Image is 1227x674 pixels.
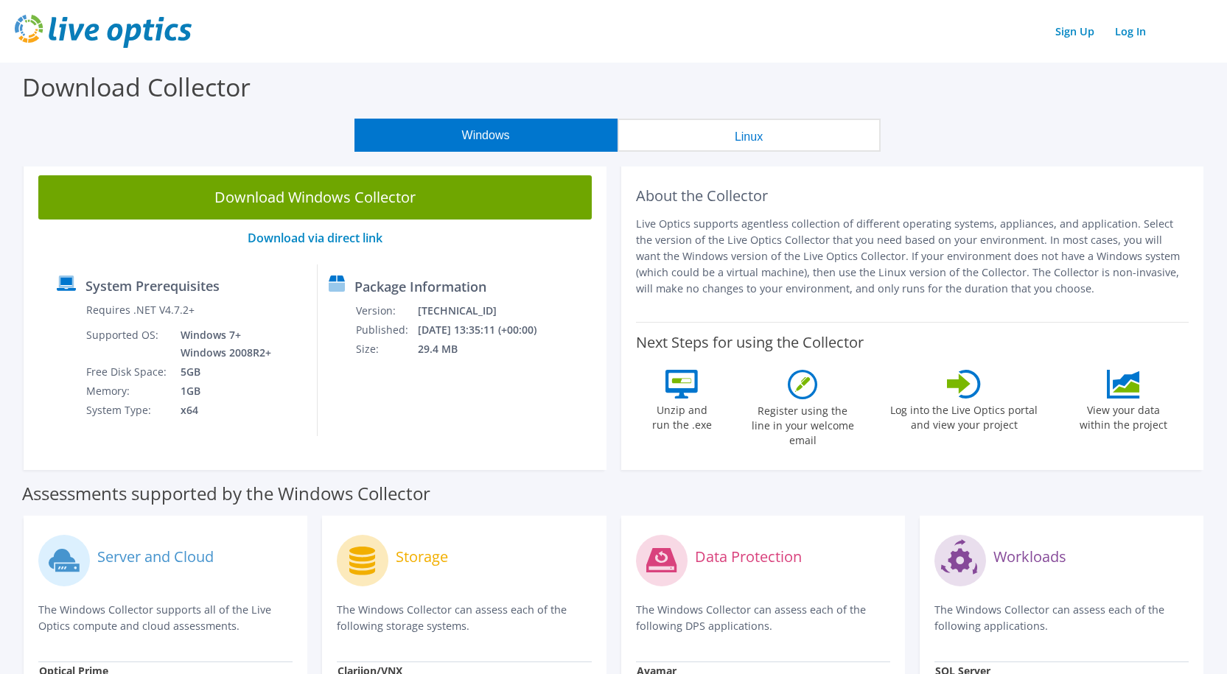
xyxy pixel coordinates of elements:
[355,301,417,320] td: Version:
[636,216,1189,297] p: Live Optics supports agentless collection of different operating systems, appliances, and applica...
[1108,21,1153,42] a: Log In
[355,340,417,359] td: Size:
[1048,21,1102,42] a: Sign Up
[86,303,195,317] label: Requires .NET V4.7.2+
[169,362,274,382] td: 5GB
[648,399,716,432] label: Unzip and run the .exe
[38,602,293,634] p: The Windows Collector supports all of the Live Optics compute and cloud assessments.
[85,382,169,401] td: Memory:
[354,279,486,294] label: Package Information
[417,340,556,359] td: 29.4 MB
[85,362,169,382] td: Free Disk Space:
[1070,399,1176,432] label: View your data within the project
[169,382,274,401] td: 1GB
[15,15,192,48] img: live_optics_svg.svg
[97,550,214,564] label: Server and Cloud
[934,602,1189,634] p: The Windows Collector can assess each of the following applications.
[636,187,1189,205] h2: About the Collector
[169,326,274,362] td: Windows 7+ Windows 2008R2+
[417,301,556,320] td: [TECHNICAL_ID]
[169,401,274,420] td: x64
[695,550,802,564] label: Data Protection
[337,602,591,634] p: The Windows Collector can assess each of the following storage systems.
[85,401,169,420] td: System Type:
[22,70,251,104] label: Download Collector
[38,175,592,220] a: Download Windows Collector
[747,399,858,448] label: Register using the line in your welcome email
[618,119,881,152] button: Linux
[85,326,169,362] td: Supported OS:
[636,602,890,634] p: The Windows Collector can assess each of the following DPS applications.
[417,320,556,340] td: [DATE] 13:35:11 (+00:00)
[248,230,382,246] a: Download via direct link
[355,320,417,340] td: Published:
[85,278,220,293] label: System Prerequisites
[889,399,1038,432] label: Log into the Live Optics portal and view your project
[354,119,618,152] button: Windows
[22,486,430,501] label: Assessments supported by the Windows Collector
[636,334,864,351] label: Next Steps for using the Collector
[396,550,448,564] label: Storage
[993,550,1066,564] label: Workloads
